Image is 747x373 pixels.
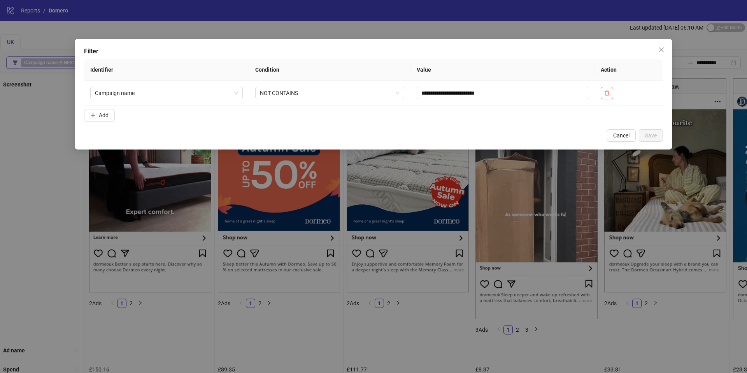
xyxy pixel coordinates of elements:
[84,59,249,81] th: Identifier
[607,129,636,142] button: Cancel
[604,90,610,96] span: delete
[655,44,668,56] button: Close
[84,47,663,56] div: Filter
[613,132,630,139] span: Cancel
[594,59,663,81] th: Action
[249,59,410,81] th: Condition
[410,59,594,81] th: Value
[658,47,665,53] span: close
[84,109,115,121] button: Add
[99,112,109,118] span: Add
[260,87,400,99] span: NOT CONTAINS
[639,129,663,142] button: Save
[95,87,238,99] span: Campaign name
[90,113,96,118] span: plus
